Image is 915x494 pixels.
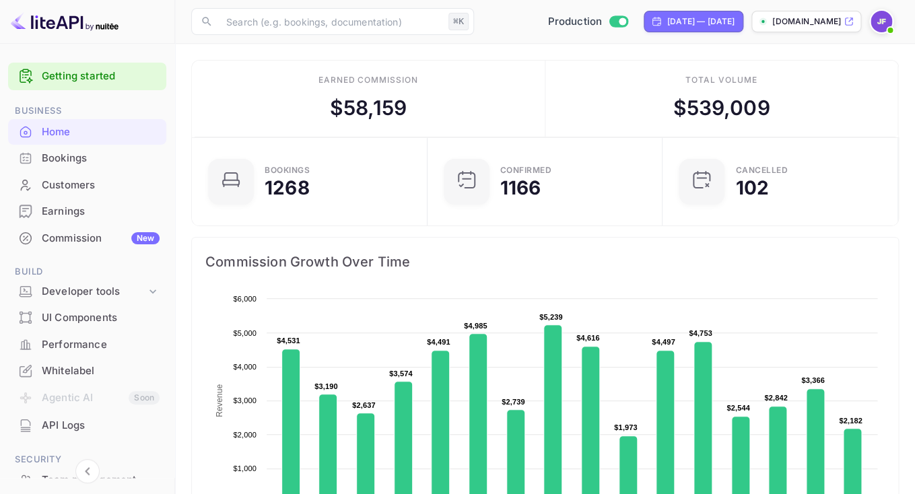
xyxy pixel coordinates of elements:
text: $4,497 [652,338,675,346]
text: $3,574 [389,369,413,378]
div: $ 58,159 [330,93,407,123]
text: $4,531 [277,337,300,345]
input: Search (e.g. bookings, documentation) [218,8,443,35]
text: $2,182 [839,417,862,425]
div: Developer tools [42,284,146,299]
span: Production [547,14,602,30]
a: Home [8,119,166,144]
div: Getting started [8,63,166,90]
div: Confirmed [500,166,552,174]
text: $2,544 [726,404,750,412]
a: Getting started [42,69,160,84]
div: $ 539,009 [673,93,770,123]
text: $3,366 [801,376,825,384]
text: $1,973 [614,423,638,431]
span: Security [8,452,166,467]
text: $4,000 [233,363,257,371]
div: Home [42,125,160,140]
a: Customers [8,172,166,197]
text: $4,753 [689,329,712,337]
span: Business [8,104,166,118]
div: Home [8,119,166,145]
text: $2,000 [233,431,257,439]
a: Team management [8,467,166,492]
div: Whitelabel [42,363,160,379]
span: Build [8,264,166,279]
text: $2,842 [764,394,788,402]
button: Collapse navigation [75,459,100,483]
div: Total volume [685,74,757,86]
img: Jenny Frimer [871,11,892,32]
text: Revenue [215,384,224,417]
a: Performance [8,332,166,357]
text: $3,000 [233,396,257,404]
text: $2,637 [352,401,376,409]
div: UI Components [8,305,166,331]
div: API Logs [8,413,166,439]
text: $3,190 [314,382,338,390]
div: Bookings [265,166,310,174]
div: Developer tools [8,280,166,304]
span: Commission Growth Over Time [205,251,885,273]
div: 1268 [265,178,310,197]
div: CommissionNew [8,225,166,252]
div: Team management [42,472,160,488]
text: $4,985 [464,322,487,330]
div: 1166 [500,178,541,197]
div: Customers [8,172,166,199]
text: $5,239 [539,313,563,321]
div: ⌘K [448,13,469,30]
div: CANCELLED [735,166,788,174]
text: $2,739 [502,398,525,406]
div: Performance [8,332,166,358]
text: $1,000 [233,464,257,472]
a: Bookings [8,145,166,170]
p: [DOMAIN_NAME] [772,15,841,28]
a: Whitelabel [8,358,166,383]
div: [DATE] — [DATE] [667,15,735,28]
a: Earnings [8,199,166,223]
div: New [131,232,160,244]
div: Earnings [8,199,166,225]
text: $6,000 [233,295,257,303]
div: Performance [42,337,160,353]
img: LiteAPI logo [11,11,118,32]
div: Commission [42,231,160,246]
div: Customers [42,178,160,193]
a: UI Components [8,305,166,330]
div: Earned commission [318,74,418,86]
div: Bookings [42,151,160,166]
text: $5,000 [233,329,257,337]
div: Earnings [42,204,160,219]
a: API Logs [8,413,166,437]
div: Switch to Sandbox mode [542,14,633,30]
a: CommissionNew [8,225,166,250]
div: 102 [735,178,768,197]
div: API Logs [42,418,160,433]
div: Bookings [8,145,166,172]
div: UI Components [42,310,160,326]
text: $4,491 [427,338,450,346]
div: Whitelabel [8,358,166,384]
text: $4,616 [576,334,600,342]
